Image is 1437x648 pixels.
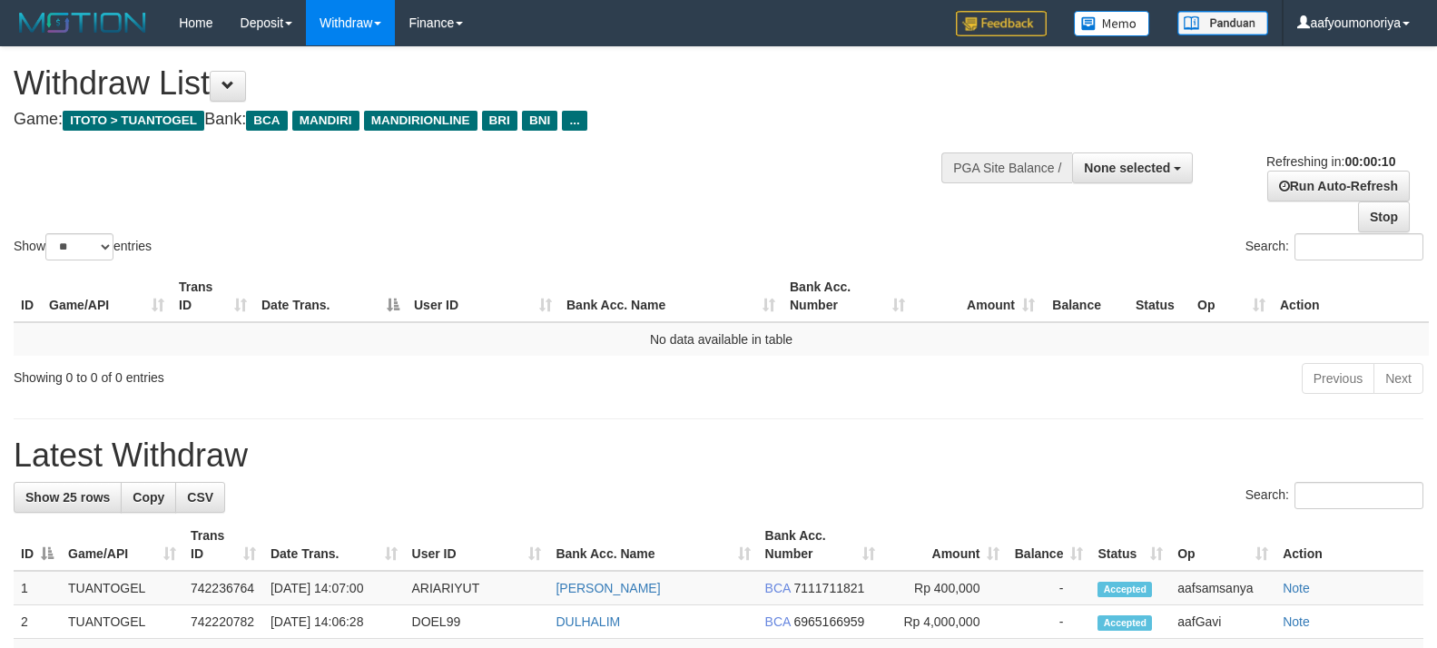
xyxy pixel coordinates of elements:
input: Search: [1294,482,1423,509]
select: Showentries [45,233,113,260]
th: Action [1275,519,1423,571]
a: Note [1283,581,1310,595]
th: User ID: activate to sort column ascending [407,270,559,322]
a: CSV [175,482,225,513]
div: Showing 0 to 0 of 0 entries [14,361,586,387]
td: 2 [14,605,61,639]
span: Copy [133,490,164,505]
a: Previous [1302,363,1374,394]
th: Date Trans.: activate to sort column descending [254,270,407,322]
th: Game/API: activate to sort column ascending [61,519,183,571]
th: Trans ID: activate to sort column ascending [172,270,254,322]
td: [DATE] 14:07:00 [263,571,405,605]
span: Copy 7111711821 to clipboard [793,581,864,595]
h1: Withdraw List [14,65,940,102]
span: Copy 6965166959 to clipboard [793,614,864,629]
span: Show 25 rows [25,490,110,505]
a: Next [1373,363,1423,394]
th: User ID: activate to sort column ascending [405,519,549,571]
th: Balance [1042,270,1128,322]
td: TUANTOGEL [61,571,183,605]
span: Accepted [1097,582,1152,597]
th: Amount: activate to sort column ascending [912,270,1042,322]
td: Rp 4,000,000 [882,605,1007,639]
a: Stop [1358,201,1410,232]
button: None selected [1072,152,1193,183]
th: Bank Acc. Number: activate to sort column ascending [758,519,883,571]
th: Bank Acc. Number: activate to sort column ascending [782,270,912,322]
th: Status [1128,270,1190,322]
img: Button%20Memo.svg [1074,11,1150,36]
span: None selected [1084,161,1170,175]
span: BNI [522,111,557,131]
td: TUANTOGEL [61,605,183,639]
strong: 00:00:10 [1344,154,1395,169]
span: BCA [765,614,791,629]
h1: Latest Withdraw [14,437,1423,474]
span: Accepted [1097,615,1152,631]
td: aafsamsanya [1170,571,1275,605]
img: panduan.png [1177,11,1268,35]
label: Show entries [14,233,152,260]
td: aafGavi [1170,605,1275,639]
td: Rp 400,000 [882,571,1007,605]
th: Op: activate to sort column ascending [1190,270,1273,322]
a: Note [1283,614,1310,629]
td: No data available in table [14,322,1429,356]
span: Refreshing in: [1266,154,1395,169]
th: Status: activate to sort column ascending [1090,519,1170,571]
td: DOEL99 [405,605,549,639]
span: CSV [187,490,213,505]
td: - [1007,605,1090,639]
th: Bank Acc. Name: activate to sort column ascending [559,270,782,322]
th: Op: activate to sort column ascending [1170,519,1275,571]
th: ID: activate to sort column descending [14,519,61,571]
span: ... [562,111,586,131]
td: [DATE] 14:06:28 [263,605,405,639]
img: MOTION_logo.png [14,9,152,36]
th: Trans ID: activate to sort column ascending [183,519,263,571]
a: DULHALIM [556,614,620,629]
a: [PERSON_NAME] [556,581,660,595]
th: Game/API: activate to sort column ascending [42,270,172,322]
td: 1 [14,571,61,605]
a: Run Auto-Refresh [1267,171,1410,201]
th: ID [14,270,42,322]
th: Bank Acc. Name: activate to sort column ascending [548,519,757,571]
span: MANDIRI [292,111,359,131]
td: ARIARIYUT [405,571,549,605]
input: Search: [1294,233,1423,260]
th: Date Trans.: activate to sort column ascending [263,519,405,571]
span: BRI [482,111,517,131]
div: PGA Site Balance / [941,152,1072,183]
span: BCA [765,581,791,595]
span: MANDIRIONLINE [364,111,477,131]
h4: Game: Bank: [14,111,940,129]
label: Search: [1245,482,1423,509]
th: Balance: activate to sort column ascending [1007,519,1090,571]
th: Amount: activate to sort column ascending [882,519,1007,571]
td: - [1007,571,1090,605]
th: Action [1273,270,1429,322]
td: 742220782 [183,605,263,639]
span: BCA [246,111,287,131]
span: ITOTO > TUANTOGEL [63,111,204,131]
td: 742236764 [183,571,263,605]
label: Search: [1245,233,1423,260]
img: Feedback.jpg [956,11,1047,36]
a: Copy [121,482,176,513]
a: Show 25 rows [14,482,122,513]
